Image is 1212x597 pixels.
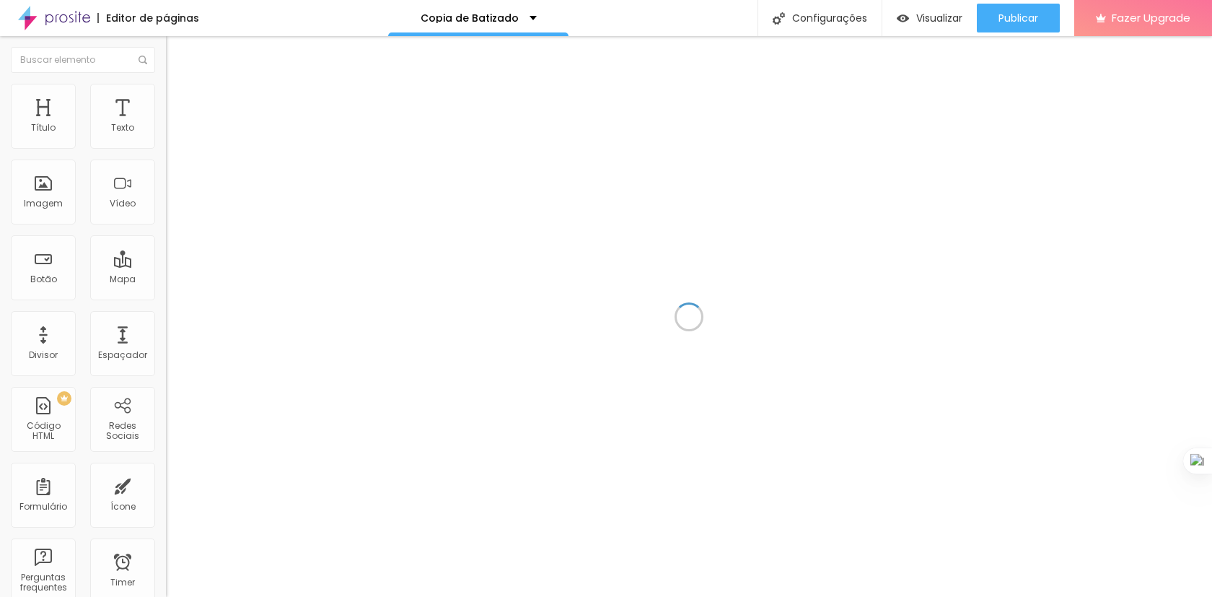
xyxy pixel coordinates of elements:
div: Editor de páginas [97,13,199,23]
span: Visualizar [916,12,962,24]
div: Mapa [110,274,136,284]
div: Código HTML [14,421,71,442]
div: Timer [110,578,135,588]
div: Texto [111,123,134,133]
img: view-1.svg [897,12,909,25]
div: Espaçador [98,350,147,360]
button: Publicar [977,4,1060,32]
div: Botão [30,274,57,284]
div: Redes Sociais [94,421,151,442]
span: Publicar [998,12,1038,24]
div: Formulário [19,502,67,512]
input: Buscar elemento [11,47,155,73]
img: Icone [773,12,785,25]
button: Visualizar [882,4,977,32]
img: Icone [139,56,147,64]
div: Ícone [110,502,136,512]
span: Fazer Upgrade [1112,12,1190,24]
div: Vídeo [110,199,136,209]
div: Título [31,123,56,133]
div: Divisor [29,350,58,360]
p: Copia de Batizado [421,13,519,23]
div: Perguntas frequentes [14,572,71,593]
div: Imagem [24,199,63,209]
